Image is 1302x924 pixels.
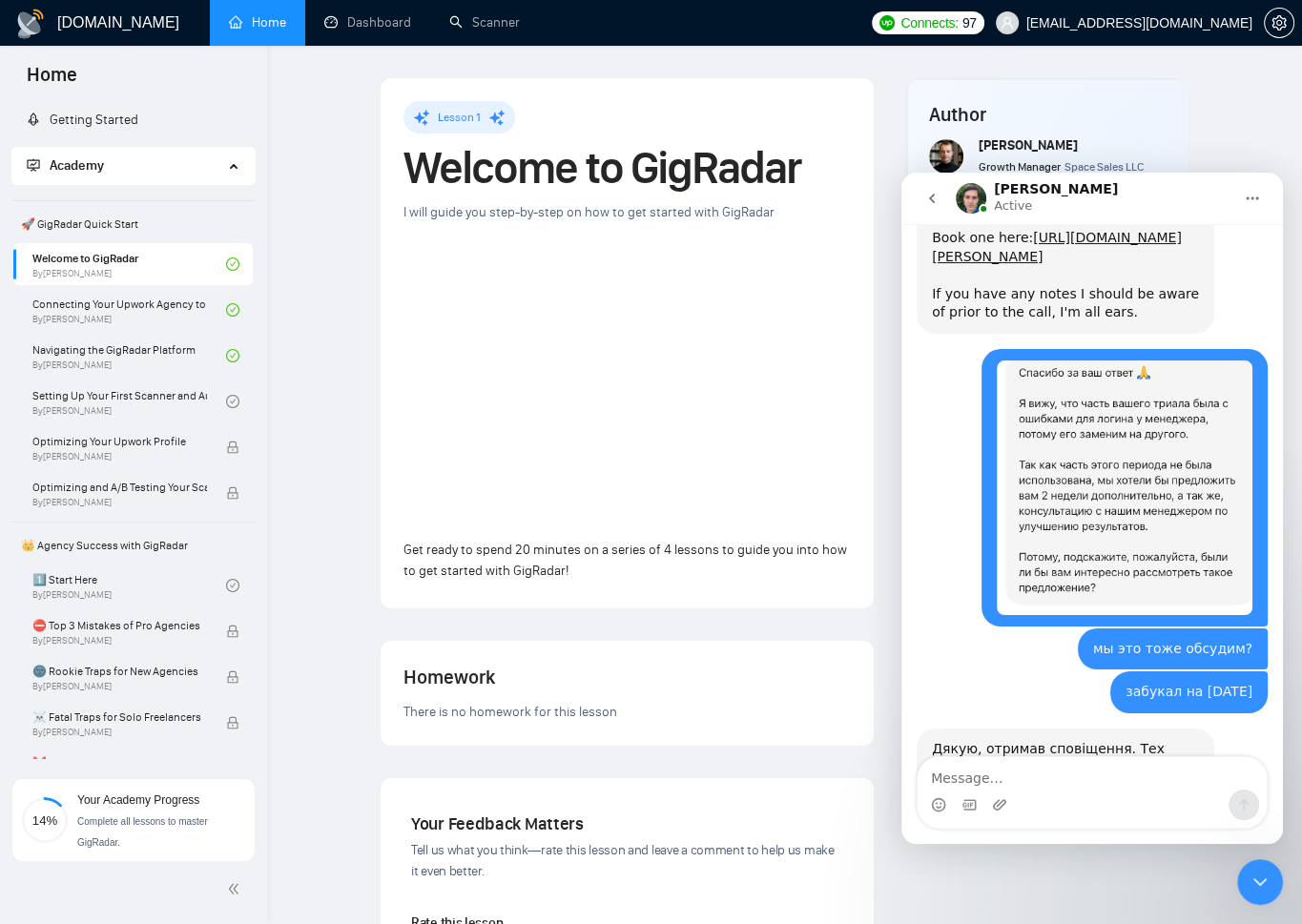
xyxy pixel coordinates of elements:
iframe: Intercom live chat [901,173,1283,844]
li: Getting Started [11,101,255,139]
span: check-circle [226,395,239,408]
span: 👑 Agency Success with GigRadar [13,526,253,565]
span: ⛔ Top 3 Mistakes of Pro Agencies [32,616,207,635]
button: Upload attachment [91,625,106,640]
div: Дякую, отримав сповіщення. Тех сапорт команда додала вам 2 тижні вже.Щоб гіградар працював, потрі... [15,556,313,803]
a: Connecting Your Upwork Agency to GigRadarBy[PERSON_NAME] [32,289,226,331]
span: fund-projection-screen [27,158,40,172]
span: 97 [962,12,977,33]
span: double-left [227,879,246,898]
img: upwork-logo.png [879,15,895,31]
a: Welcome to GigRadarBy[PERSON_NAME] [32,243,226,285]
span: Complete all lessons to master GigRadar. [77,816,208,848]
a: 1️⃣ Start HereBy[PERSON_NAME] [32,565,226,606]
span: Optimizing and A/B Testing Your Scanner for Better Results [32,478,207,497]
span: lock [226,441,239,454]
span: [PERSON_NAME] [979,137,1078,154]
span: There is no homework for this lesson [403,704,617,720]
span: check-circle [226,303,239,317]
a: setting [1264,15,1294,31]
span: lock [226,625,239,638]
h1: Welcome to GigRadar [403,147,851,189]
span: lock [226,486,239,500]
span: Lesson 1 [438,111,481,124]
span: lock [226,716,239,729]
span: 14% [22,813,68,826]
a: homeHome [229,14,286,31]
a: dashboardDashboard [324,14,411,31]
span: Home [11,61,93,101]
span: setting [1265,15,1293,31]
button: Gif picker [60,625,75,640]
span: Academy [27,157,104,174]
span: Connects: [900,12,958,33]
div: Дякую, отримав сповіщення. Тех сапорт команда додала вам 2 тижні вже. Щоб гіградар працював, потр... [31,567,298,791]
span: Academy [50,157,104,174]
span: By [PERSON_NAME] [32,451,207,462]
span: Your Feedback Matters [411,813,584,834]
button: setting [1264,8,1294,38]
span: Get ready to spend 20 minutes on a series of 4 lessons to guide you into how to get started with ... [403,542,847,579]
h4: Author [929,101,1166,128]
span: ❌ How to get banned on Upwork [32,753,207,772]
span: 🚀 GigRadar Quick Start [13,205,253,243]
span: lock [226,670,239,684]
img: logo [15,9,46,39]
span: By [PERSON_NAME] [32,635,207,647]
span: Optimizing Your Upwork Profile [32,432,207,451]
iframe: Intercom live chat [1237,859,1283,905]
div: Oleksandr says… [15,556,366,845]
span: ☠️ Fatal Traps for Solo Freelancers [32,708,207,727]
a: Setting Up Your First Scanner and Auto-BidderBy[PERSON_NAME] [32,380,226,422]
span: Space Sales LLC [1064,160,1144,174]
span: Growth Manager [979,160,1061,174]
span: Tell us what you think—rate this lesson and leave a comment to help us make it even better. [411,842,835,879]
span: user [1001,16,1014,30]
span: By [PERSON_NAME] [32,727,207,738]
span: check-circle [226,257,239,271]
button: Send a message… [327,617,358,647]
span: By [PERSON_NAME] [32,497,207,508]
span: 🌚 Rookie Traps for New Agencies [32,662,207,681]
img: vlad-t.jpg [929,139,963,174]
span: By [PERSON_NAME] [32,681,207,692]
span: check-circle [226,349,239,362]
button: Emoji picker [30,625,45,640]
a: Navigating the GigRadar PlatformBy[PERSON_NAME] [32,335,226,377]
h4: Homework [403,664,851,690]
span: I will guide you step-by-step on how to get started with GigRadar [403,204,775,220]
span: check-circle [226,579,239,592]
span: Your Academy Progress [77,793,199,807]
a: searchScanner [449,14,520,31]
a: rocketGetting Started [27,112,138,128]
textarea: Message… [16,585,365,617]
